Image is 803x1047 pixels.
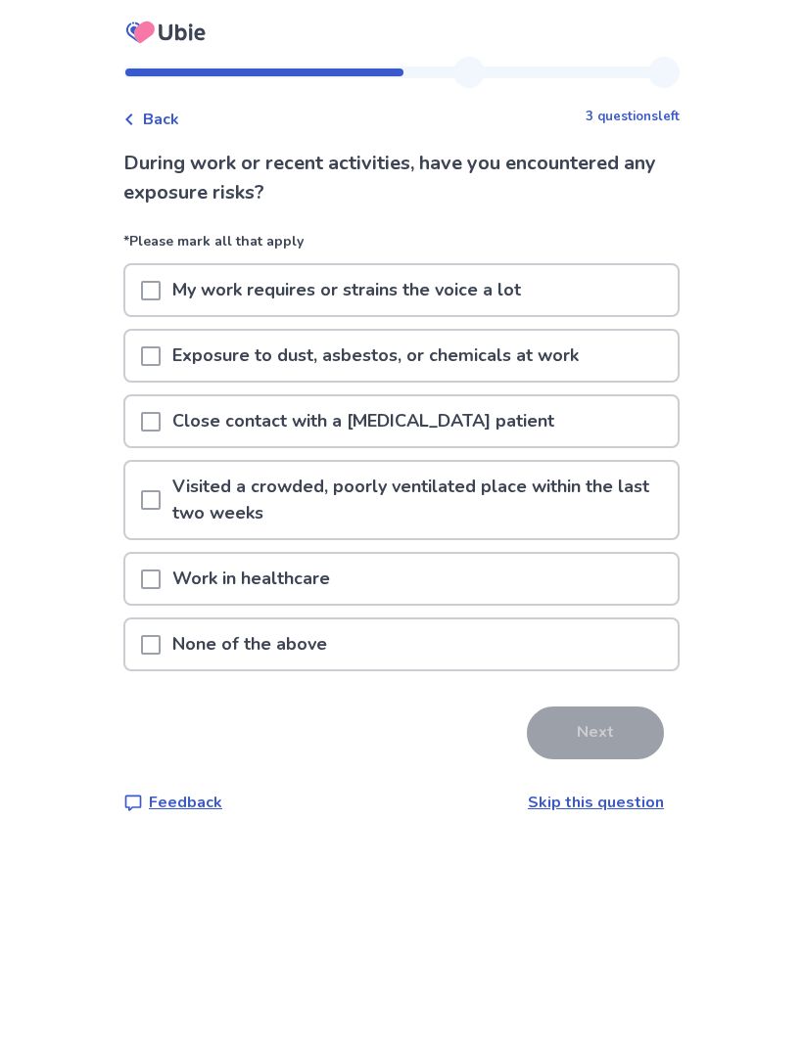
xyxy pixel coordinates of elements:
[123,231,680,263] p: *Please mark all that apply
[161,554,342,604] p: Work in healthcare
[586,108,680,127] p: 3 questions left
[161,265,533,315] p: My work requires or strains the voice a lot
[123,791,222,814] a: Feedback
[143,108,179,131] span: Back
[123,149,680,207] p: During work or recent activities, have you encountered any exposure risks?
[528,792,664,813] a: Skip this question
[527,706,664,759] button: Next
[161,331,590,381] p: Exposure to dust, asbestos, or chemicals at work
[161,396,566,446] p: Close contact with a [MEDICAL_DATA] patient
[161,462,678,538] p: Visited a crowded, poorly ventilated place within the last two weeks
[149,791,222,814] p: Feedback
[161,619,339,669] p: None of the above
